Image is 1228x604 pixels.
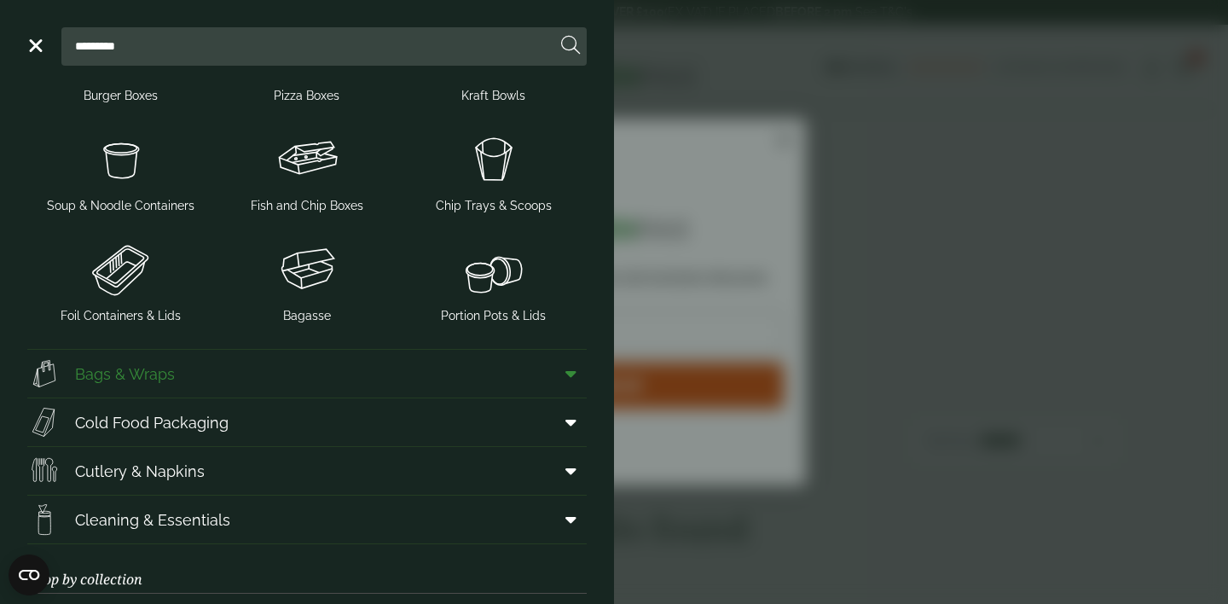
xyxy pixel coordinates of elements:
[34,232,207,328] a: Foil Containers & Lids
[27,454,61,488] img: Cutlery.svg
[221,235,394,304] img: Clamshell_box.svg
[251,197,363,215] span: Fish and Chip Boxes
[75,460,205,483] span: Cutlery & Napkins
[221,122,394,218] a: Fish and Chip Boxes
[461,87,525,105] span: Kraft Bowls
[221,125,394,194] img: FishNchip_box.svg
[34,125,207,194] img: SoupNoodle_container.svg
[221,232,394,328] a: Bagasse
[436,197,552,215] span: Chip Trays & Scoops
[27,350,587,398] a: Bags & Wraps
[407,235,580,304] img: PortionPots.svg
[34,235,207,304] img: Foil_container.svg
[9,555,49,595] button: Open CMP widget
[274,87,339,105] span: Pizza Boxes
[84,87,158,105] span: Burger Boxes
[407,122,580,218] a: Chip Trays & Scoops
[75,363,175,386] span: Bags & Wraps
[407,232,580,328] a: Portion Pots & Lids
[283,307,331,325] span: Bagasse
[27,405,61,439] img: Sandwich_box.svg
[27,398,587,446] a: Cold Food Packaging
[27,447,587,495] a: Cutlery & Napkins
[34,122,207,218] a: Soup & Noodle Containers
[27,357,61,391] img: Paper_carriers.svg
[75,508,230,531] span: Cleaning & Essentials
[407,125,580,194] img: Chip_tray.svg
[27,544,587,594] h3: Shop by collection
[441,307,546,325] span: Portion Pots & Lids
[61,307,181,325] span: Foil Containers & Lids
[27,496,587,543] a: Cleaning & Essentials
[47,197,194,215] span: Soup & Noodle Containers
[75,411,229,434] span: Cold Food Packaging
[27,502,61,537] img: open-wipe.svg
